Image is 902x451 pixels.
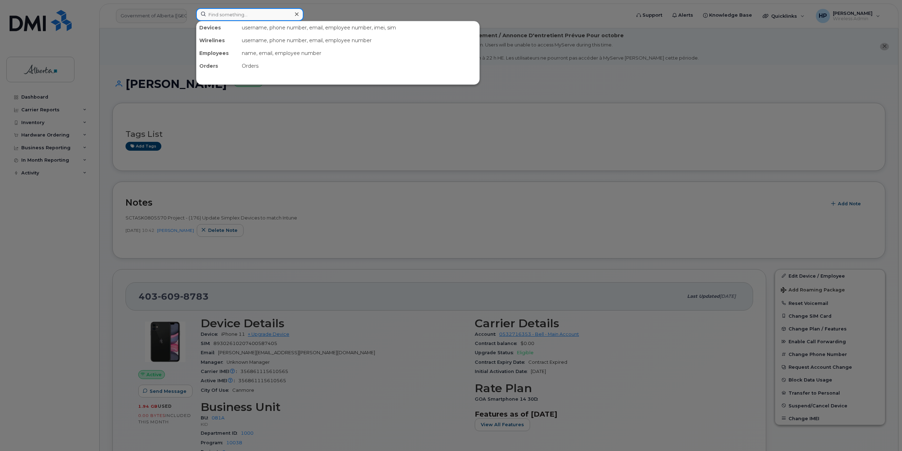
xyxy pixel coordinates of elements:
[196,47,239,60] div: Employees
[239,60,479,72] div: Orders
[239,47,479,60] div: name, email, employee number
[239,21,479,34] div: username, phone number, email, employee number, imei, sim
[196,34,239,47] div: Wirelines
[239,34,479,47] div: username, phone number, email, employee number
[196,60,239,72] div: Orders
[196,21,239,34] div: Devices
